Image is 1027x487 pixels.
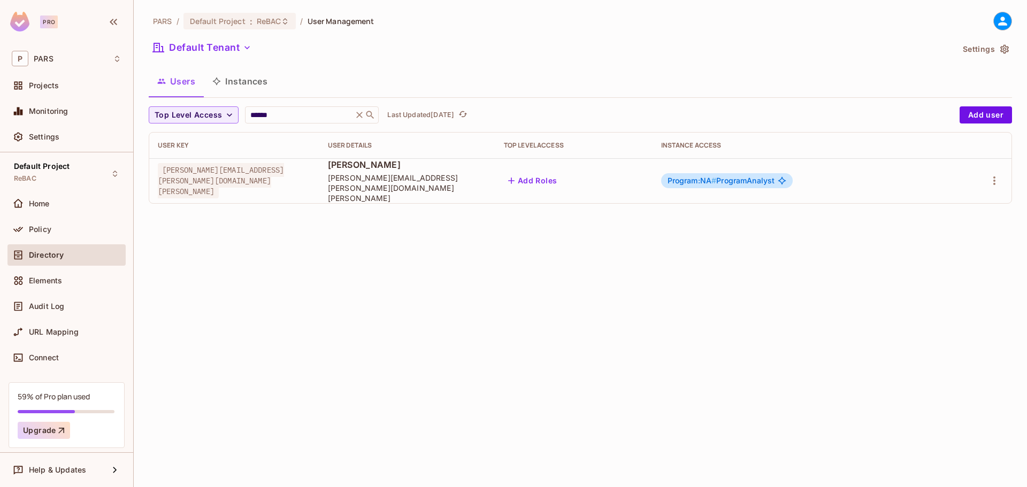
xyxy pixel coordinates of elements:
div: 59% of Pro plan used [18,391,90,401]
button: Top Level Access [149,106,239,123]
span: Monitoring [29,107,68,115]
li: / [177,16,179,26]
div: Top Level Access [504,141,644,150]
span: Click to refresh data [454,109,469,121]
button: Add user [960,106,1012,123]
p: Last Updated [DATE] [387,111,454,119]
button: Instances [204,68,276,95]
span: Policy [29,225,51,234]
div: User Details [328,141,487,150]
li: / [300,16,303,26]
button: Settings [959,41,1012,58]
span: Settings [29,133,59,141]
button: Users [149,68,204,95]
img: SReyMgAAAABJRU5ErkJggg== [10,12,29,32]
div: Instance Access [661,141,936,150]
span: Elements [29,276,62,285]
span: User Management [308,16,374,26]
span: ProgramAnalyst [668,176,775,185]
span: ReBAC [14,174,36,183]
button: Default Tenant [149,39,256,56]
span: ReBAC [257,16,281,26]
span: [PERSON_NAME][EMAIL_ADDRESS][PERSON_NAME][DOMAIN_NAME][PERSON_NAME] [328,173,487,203]
span: Program:NA [668,176,717,185]
span: the active workspace [153,16,172,26]
span: refresh [458,110,467,120]
span: Connect [29,353,59,362]
span: Projects [29,81,59,90]
div: User Key [158,141,311,150]
span: Default Project [190,16,246,26]
span: Workspace: PARS [34,55,53,63]
span: Top Level Access [155,109,222,122]
div: Pro [40,16,58,28]
button: Upgrade [18,422,70,439]
span: [PERSON_NAME][EMAIL_ADDRESS][PERSON_NAME][DOMAIN_NAME][PERSON_NAME] [158,163,284,198]
span: : [249,17,253,26]
span: Help & Updates [29,466,86,474]
span: URL Mapping [29,328,79,336]
span: P [12,51,28,66]
button: Add Roles [504,172,562,189]
span: Audit Log [29,302,64,311]
span: # [711,176,716,185]
span: Home [29,199,50,208]
button: refresh [456,109,469,121]
span: Directory [29,251,64,259]
span: [PERSON_NAME] [328,159,487,171]
span: Default Project [14,162,70,171]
